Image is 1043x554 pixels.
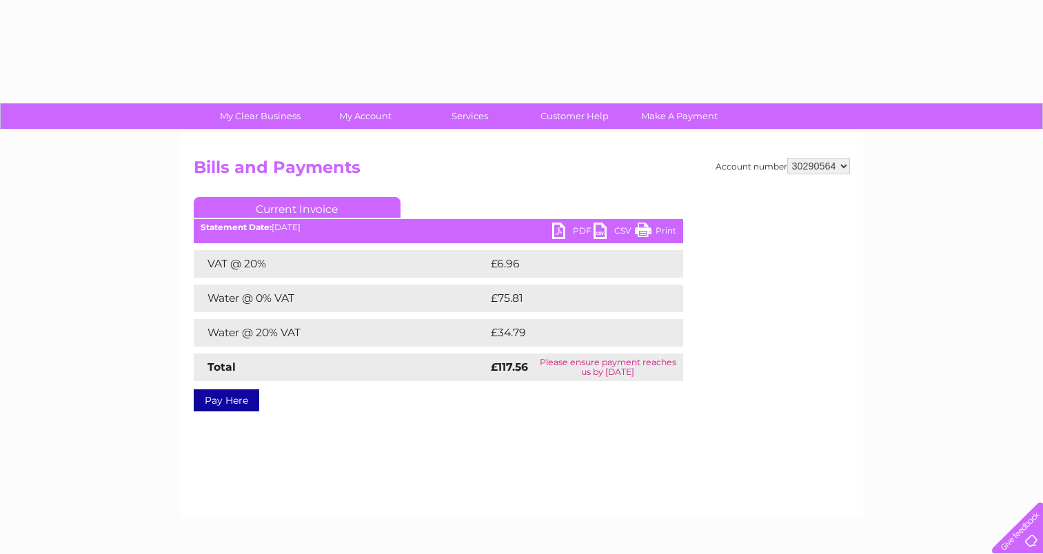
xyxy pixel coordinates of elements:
h2: Bills and Payments [194,158,850,184]
div: Account number [716,158,850,174]
a: Current Invoice [194,197,401,218]
a: Services [413,103,527,129]
td: VAT @ 20% [194,250,487,278]
strong: Total [207,360,236,373]
b: Statement Date: [201,222,272,232]
a: Customer Help [518,103,631,129]
td: Water @ 20% VAT [194,319,487,347]
a: My Clear Business [203,103,317,129]
a: Pay Here [194,389,259,411]
a: CSV [594,223,635,243]
td: Please ensure payment reaches us by [DATE] [533,353,682,381]
a: Print [635,223,676,243]
td: Water @ 0% VAT [194,285,487,312]
a: PDF [552,223,594,243]
a: Make A Payment [622,103,736,129]
td: £6.96 [487,250,651,278]
td: £75.81 [487,285,654,312]
td: £34.79 [487,319,656,347]
a: My Account [308,103,422,129]
div: [DATE] [194,223,683,232]
strong: £117.56 [491,360,528,373]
